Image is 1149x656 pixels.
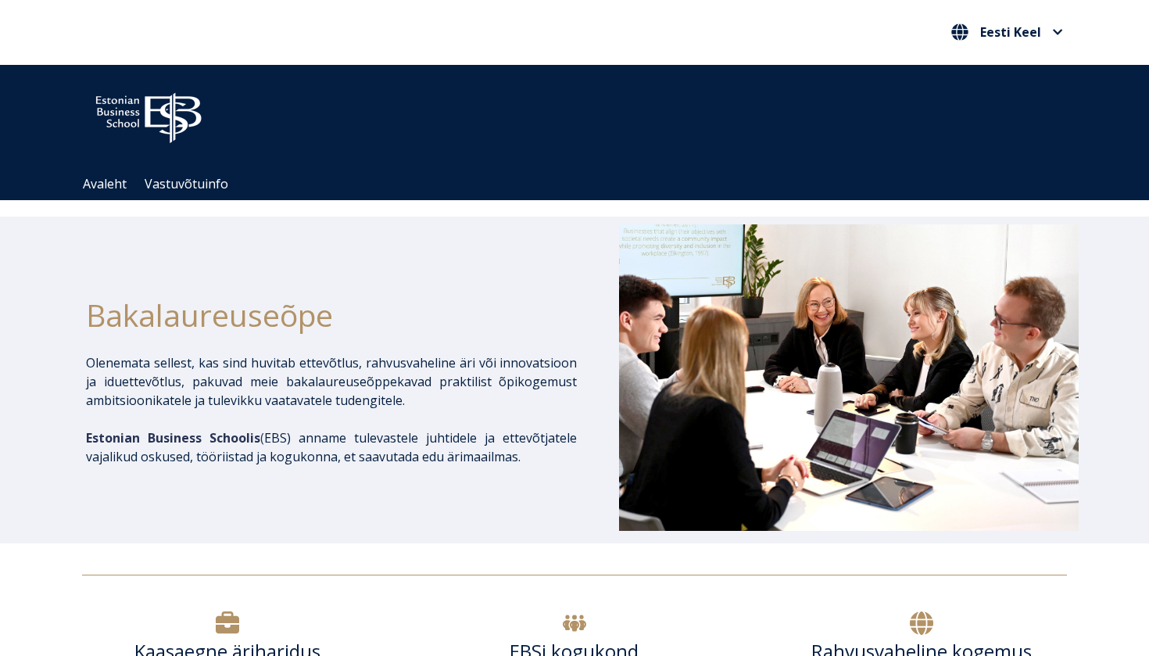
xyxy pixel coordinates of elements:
[86,292,577,338] h1: Bakalaureuseõpe
[947,20,1067,45] button: Eesti Keel
[980,26,1041,38] span: Eesti Keel
[145,175,228,192] a: Vastuvõtuinfo
[86,353,577,410] p: Olenemata sellest, kas sind huvitab ettevõtlus, rahvusvaheline äri või innovatsioon ja iduettevõt...
[74,168,1090,200] div: Navigation Menu
[619,224,1079,531] img: Bakalaureusetudengid
[86,429,264,446] span: (
[947,20,1067,45] nav: Vali oma keel
[86,428,577,466] p: EBS) anname tulevastele juhtidele ja ettevõtjatele vajalikud oskused, tööriistad ja kogukonna, et...
[83,175,127,192] a: Avaleht
[86,429,260,446] span: Estonian Business Schoolis
[82,81,215,148] img: ebs_logo2016_white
